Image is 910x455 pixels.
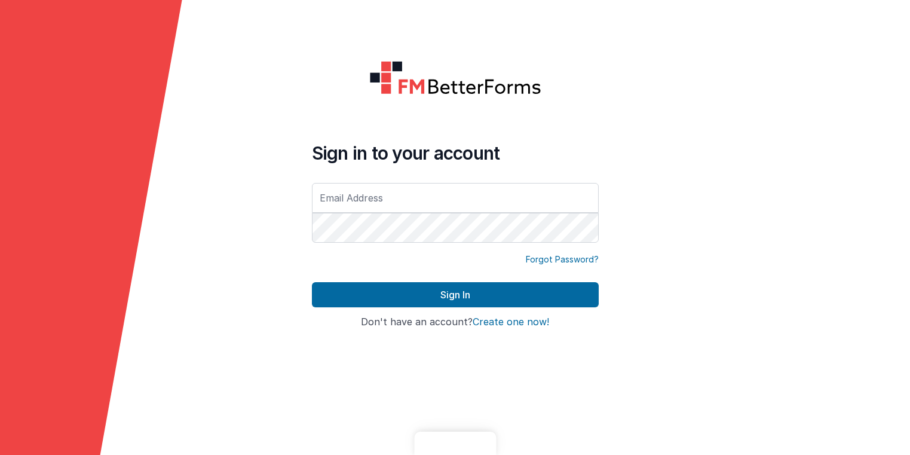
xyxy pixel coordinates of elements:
h4: Sign in to your account [312,142,599,164]
h4: Don't have an account? [312,317,599,328]
button: Create one now! [473,317,549,328]
button: Sign In [312,282,599,307]
a: Forgot Password? [526,254,599,265]
input: Email Address [312,183,599,213]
